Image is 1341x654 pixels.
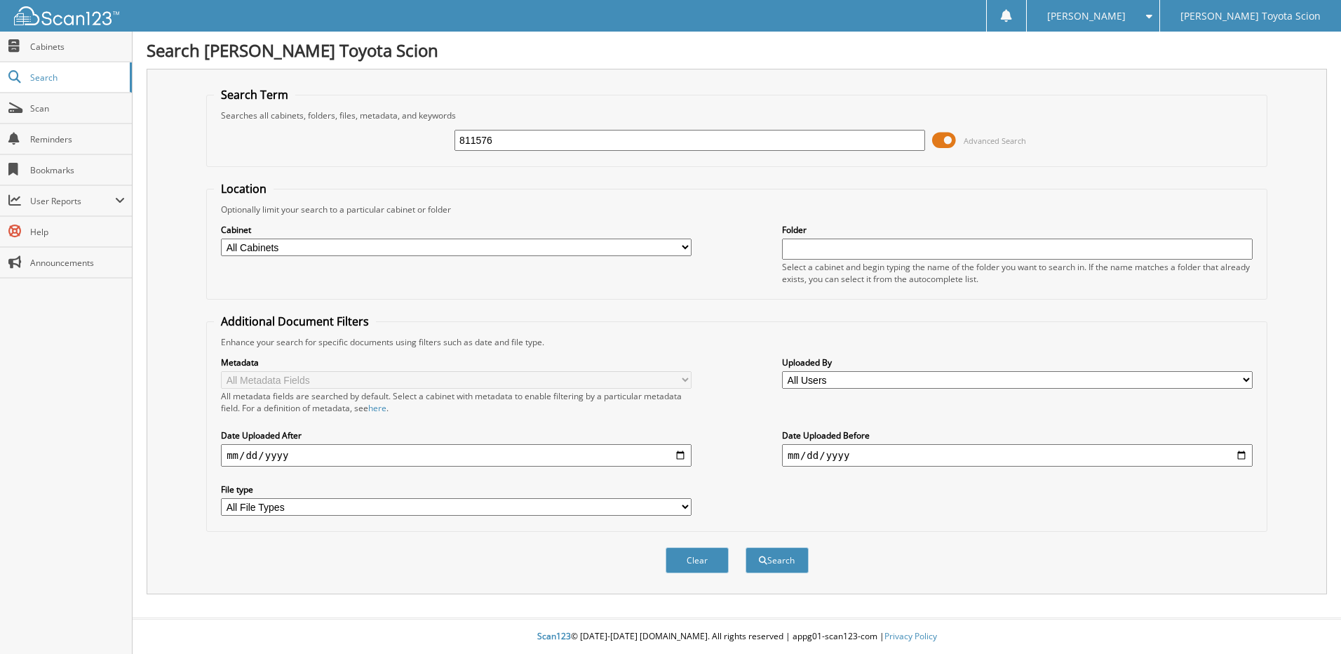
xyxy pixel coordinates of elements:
[214,181,274,196] legend: Location
[782,356,1253,368] label: Uploaded By
[30,164,125,176] span: Bookmarks
[30,72,123,84] span: Search
[1271,587,1341,654] iframe: Chat Widget
[30,133,125,145] span: Reminders
[221,356,692,368] label: Metadata
[30,102,125,114] span: Scan
[30,257,125,269] span: Announcements
[30,41,125,53] span: Cabinets
[884,630,937,642] a: Privacy Policy
[782,444,1253,467] input: end
[30,226,125,238] span: Help
[214,109,1260,121] div: Searches all cabinets, folders, files, metadata, and keywords
[221,429,692,441] label: Date Uploaded After
[214,336,1260,348] div: Enhance your search for specific documents using filters such as date and file type.
[221,390,692,414] div: All metadata fields are searched by default. Select a cabinet with metadata to enable filtering b...
[214,314,376,329] legend: Additional Document Filters
[133,620,1341,654] div: © [DATE]-[DATE] [DOMAIN_NAME]. All rights reserved | appg01-scan123-com |
[221,483,692,495] label: File type
[214,203,1260,215] div: Optionally limit your search to a particular cabinet or folder
[221,444,692,467] input: start
[368,402,386,414] a: here
[782,224,1253,236] label: Folder
[221,224,692,236] label: Cabinet
[214,87,295,102] legend: Search Term
[14,6,119,25] img: scan123-logo-white.svg
[782,429,1253,441] label: Date Uploaded Before
[666,547,729,573] button: Clear
[1180,12,1321,20] span: [PERSON_NAME] Toyota Scion
[746,547,809,573] button: Search
[782,261,1253,285] div: Select a cabinet and begin typing the name of the folder you want to search in. If the name match...
[30,195,115,207] span: User Reports
[964,135,1026,146] span: Advanced Search
[537,630,571,642] span: Scan123
[1047,12,1126,20] span: [PERSON_NAME]
[147,39,1327,62] h1: Search [PERSON_NAME] Toyota Scion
